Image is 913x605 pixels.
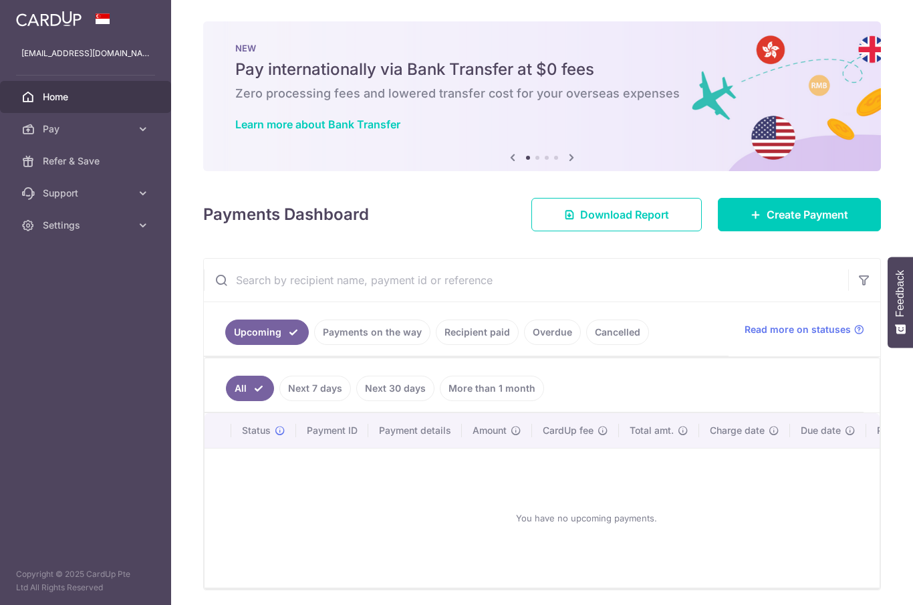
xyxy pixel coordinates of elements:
button: Feedback - Show survey [888,257,913,348]
p: [EMAIL_ADDRESS][DOMAIN_NAME] [21,47,150,60]
span: Settings [43,219,131,232]
a: Recipient paid [436,320,519,345]
h5: Pay internationally via Bank Transfer at $0 fees [235,59,849,80]
span: Support [43,187,131,200]
a: Next 7 days [279,376,351,401]
a: Overdue [524,320,581,345]
a: Next 30 days [356,376,434,401]
a: Read more on statuses [745,323,864,336]
span: Charge date [710,424,765,437]
span: Read more on statuses [745,323,851,336]
img: Bank transfer banner [203,21,881,171]
a: Cancelled [586,320,649,345]
a: Create Payment [718,198,881,231]
span: CardUp fee [543,424,594,437]
span: Refer & Save [43,154,131,168]
span: Download Report [580,207,669,223]
h6: Zero processing fees and lowered transfer cost for your overseas expenses [235,86,849,102]
span: Feedback [894,270,906,317]
span: Amount [473,424,507,437]
a: Upcoming [225,320,309,345]
a: Learn more about Bank Transfer [235,118,400,131]
a: Download Report [531,198,702,231]
th: Payment details [368,413,462,448]
span: Home [43,90,131,104]
span: Create Payment [767,207,848,223]
a: Payments on the way [314,320,430,345]
img: CardUp [16,11,82,27]
h4: Payments Dashboard [203,203,369,227]
span: Status [242,424,271,437]
p: NEW [235,43,849,53]
span: Due date [801,424,841,437]
span: Total amt. [630,424,674,437]
a: More than 1 month [440,376,544,401]
a: All [226,376,274,401]
input: Search by recipient name, payment id or reference [204,259,848,301]
th: Payment ID [296,413,368,448]
span: Pay [43,122,131,136]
